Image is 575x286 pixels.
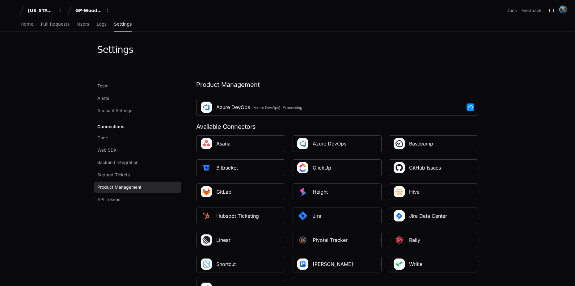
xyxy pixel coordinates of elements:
img: PlatformRally_square.png [393,234,405,246]
img: Basecamp_Square_Logo.png [393,137,405,150]
a: Code [94,132,181,143]
span: Logs [97,22,107,26]
div: GitHub Issues [409,164,441,171]
div: Height [313,188,328,196]
div: (Azure DevOps) [252,105,280,110]
img: Height_square.png [297,186,309,198]
img: Github_Issues_Square_Logo.png [393,162,405,174]
span: Home [21,22,33,26]
a: Backend Integration [94,157,181,168]
span: API Tokens [97,196,120,203]
a: Account Settings [94,105,181,116]
div: Hive [409,188,420,196]
a: Support Tickets [94,169,181,180]
img: Platformbitbucket_square.png [200,162,213,174]
div: Basecamp [409,140,433,147]
span: Alerts [97,95,109,101]
div: Azure DevOps [313,140,346,147]
img: Azure_DevOps_Square_Logo.png [200,101,213,113]
span: Web SDK [97,147,116,153]
iframe: Open customer support [555,266,572,282]
a: Web SDK [94,145,181,156]
button: GP-WoodDuck 2.0 [73,5,112,16]
a: Users [77,17,89,32]
span: Users [77,22,89,26]
a: Team [94,80,181,91]
div: Pivotal Tracker [313,236,348,244]
a: Home [21,17,33,32]
img: avatar [559,5,568,14]
div: GitLab [216,188,231,196]
div: Available Connectors [196,123,478,130]
a: API Tokens [94,194,181,205]
span: Code [97,135,108,141]
a: Alerts [94,93,181,104]
img: linear_square.png [200,234,213,246]
button: [US_STATE] Pacific [25,5,65,16]
div: Jira Data Center [409,212,447,220]
img: asana-square-logo2.jpeg [200,137,213,150]
img: Shortcut_Square_Logo.jpeg [200,258,213,270]
div: Linear [216,236,230,244]
div: GP-WoodDuck 2.0 [75,7,102,14]
img: Gitlab_Square_Logo.png [200,186,213,198]
span: Product Management [97,184,142,190]
a: Docs [506,7,517,14]
img: Wrike_Square_Logo.png [393,258,405,270]
span: Team [97,83,108,89]
img: PlatformJira.png [393,210,405,222]
div: Wrike [409,260,422,268]
div: [PERSON_NAME] [313,260,353,268]
img: ClickUp_Square_Logo.png [297,162,309,174]
a: Product Management [94,182,181,193]
div: Rally [409,236,420,244]
div: Bitbucket [216,164,238,171]
span: Backend Integration [97,159,138,166]
img: Hubspot_square.png [200,210,213,222]
a: Pull Requests [41,17,70,32]
img: Azure_DevOps_Square_Logo.png [297,137,309,150]
a: Logs [97,17,107,32]
img: Hive_Square_Logo.png [393,186,405,198]
button: Feedback [522,7,542,14]
div: [US_STATE] Pacific [28,7,54,14]
span: Pull Requests [41,22,70,26]
img: Jira_Square.png [297,210,309,222]
div: Azure DevOps [216,103,250,111]
div: Asana [216,140,230,147]
span: Account Settings [97,107,132,114]
div: Processing [283,105,302,110]
div: Hubspot Ticketing [216,212,259,220]
img: Trello_Square_Logo_WsxDwGx.png [297,258,309,270]
div: Jira [313,212,321,220]
div: Settings [97,44,133,55]
h1: Product Management [196,80,478,89]
a: Settings [114,17,132,32]
span: Settings [114,22,132,26]
div: ClickUp [313,164,331,171]
span: Support Tickets [97,172,130,178]
img: PivotalTracker_square.png [297,234,309,246]
div: Shortcut [216,260,236,268]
